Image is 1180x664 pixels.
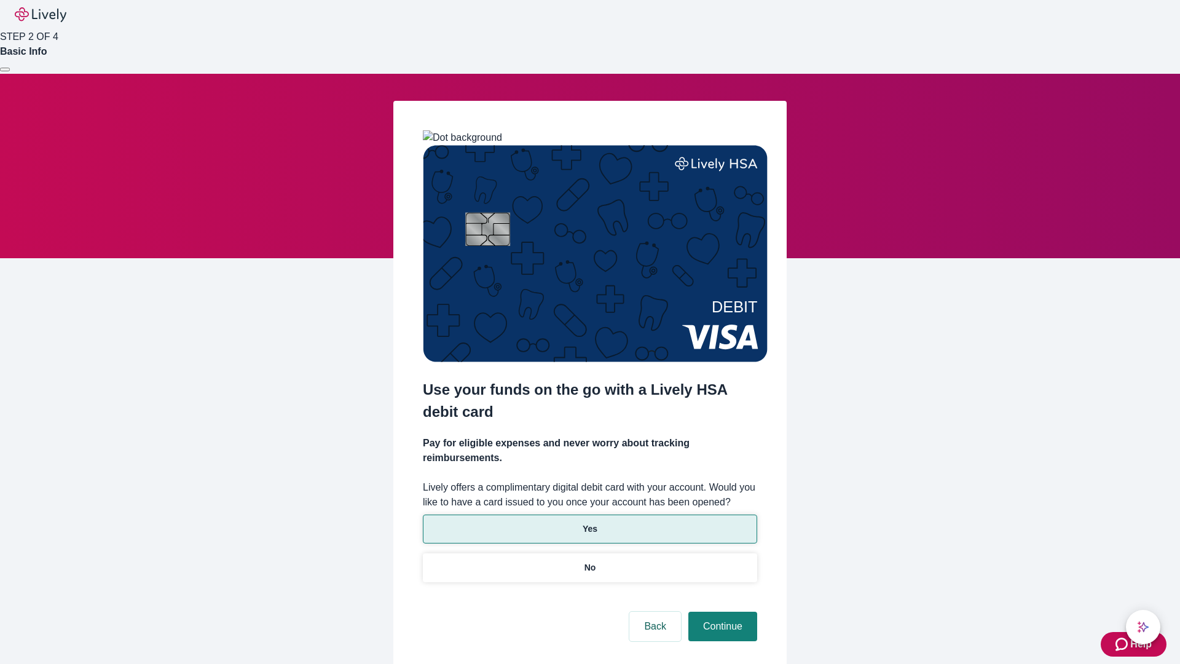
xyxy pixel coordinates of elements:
[1137,621,1149,633] svg: Lively AI Assistant
[423,130,502,145] img: Dot background
[1115,637,1130,652] svg: Zendesk support icon
[423,553,757,582] button: No
[1101,632,1166,657] button: Zendesk support iconHelp
[423,379,757,423] h2: Use your funds on the go with a Lively HSA debit card
[1126,610,1160,644] button: chat
[629,612,681,641] button: Back
[1130,637,1152,652] span: Help
[583,523,597,536] p: Yes
[423,436,757,465] h4: Pay for eligible expenses and never worry about tracking reimbursements.
[423,145,768,362] img: Debit card
[423,515,757,543] button: Yes
[688,612,757,641] button: Continue
[15,7,66,22] img: Lively
[423,480,757,510] label: Lively offers a complimentary digital debit card with your account. Would you like to have a card...
[584,561,596,574] p: No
